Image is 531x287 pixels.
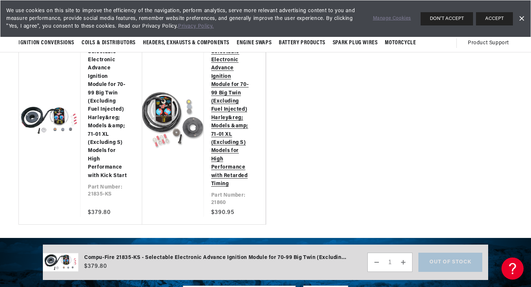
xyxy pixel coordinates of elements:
[82,39,136,47] span: Coils & Distributors
[43,253,78,271] img: Compu-Fire 21835-KS - Selectable Electronic Advance Ignition Module for 70-99 Big Twin (Excluding...
[468,39,509,47] span: Product Support
[516,13,527,24] a: Dismiss Banner
[333,39,378,47] span: Spark Plug Wires
[237,39,271,47] span: Engine Swaps
[6,7,363,30] span: We use cookies on this site to improve the efficiency of the navigation, perform analytics, serve...
[373,15,411,23] a: Manage Cookies
[421,12,473,25] button: DON'T ACCEPT
[381,34,419,52] summary: Motorcycle
[279,39,325,47] span: Battery Products
[18,34,78,52] summary: Ignition Conversions
[18,16,513,225] ul: Slider
[468,34,513,52] summary: Product Support
[275,34,329,52] summary: Battery Products
[233,34,275,52] summary: Engine Swaps
[143,39,229,47] span: Headers, Exhausts & Components
[385,39,416,47] span: Motorcycle
[329,34,381,52] summary: Spark Plug Wires
[139,34,233,52] summary: Headers, Exhausts & Components
[88,31,127,180] a: Compu-Fire 21835-KS - Selectable Electronic Advance Ignition Module for 70-99 Big Twin (Excluding...
[84,254,348,262] div: Compu-Fire 21835-KS - Selectable Electronic Advance Ignition Module for 70-99 Big Twin (Excluding...
[78,34,139,52] summary: Coils & Distributors
[178,24,214,29] a: Privacy Policy.
[211,31,251,188] a: Compu-Fire 21860 - Selectable Electronic Advance Ignition Module for 70-99 Big Twin (Excluding Fu...
[18,39,74,47] span: Ignition Conversions
[476,12,513,25] button: ACCEPT
[84,262,107,271] span: $379.80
